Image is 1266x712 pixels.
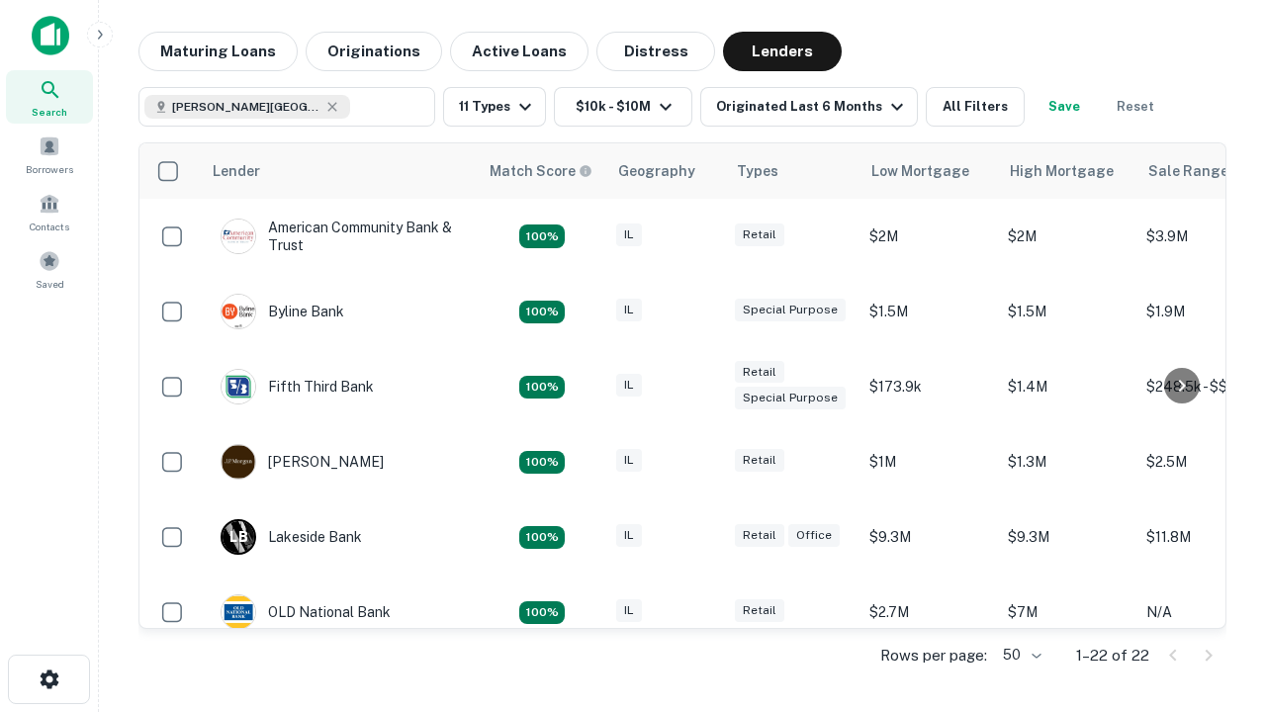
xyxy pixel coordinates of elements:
[998,424,1136,499] td: $1.3M
[478,143,606,199] th: Capitalize uses an advanced AI algorithm to match your search with the best lender. The match sco...
[222,595,255,629] img: picture
[519,526,565,550] div: Matching Properties: 3, hasApolloMatch: undefined
[32,104,67,120] span: Search
[1033,87,1096,127] button: Save your search to get updates of matches that match your search criteria.
[221,369,374,404] div: Fifth Third Bank
[788,524,840,547] div: Office
[222,445,255,479] img: picture
[221,219,458,254] div: American Community Bank & Trust
[138,32,298,71] button: Maturing Loans
[880,644,987,667] p: Rows per page:
[229,527,247,548] p: L B
[998,499,1136,575] td: $9.3M
[859,575,998,650] td: $2.7M
[519,224,565,248] div: Matching Properties: 2, hasApolloMatch: undefined
[616,599,642,622] div: IL
[859,349,998,424] td: $173.9k
[998,349,1136,424] td: $1.4M
[1148,159,1228,183] div: Sale Range
[616,449,642,472] div: IL
[596,32,715,71] button: Distress
[6,70,93,124] a: Search
[616,524,642,547] div: IL
[618,159,695,183] div: Geography
[735,299,846,321] div: Special Purpose
[306,32,442,71] button: Originations
[616,299,642,321] div: IL
[700,87,918,127] button: Originated Last 6 Months
[998,199,1136,274] td: $2M
[519,451,565,475] div: Matching Properties: 2, hasApolloMatch: undefined
[735,599,784,622] div: Retail
[222,295,255,328] img: picture
[213,159,260,183] div: Lender
[735,387,846,409] div: Special Purpose
[221,594,391,630] div: OLD National Bank
[606,143,725,199] th: Geography
[443,87,546,127] button: 11 Types
[859,199,998,274] td: $2M
[725,143,859,199] th: Types
[616,223,642,246] div: IL
[222,370,255,403] img: picture
[737,159,778,183] div: Types
[735,223,784,246] div: Retail
[1167,554,1266,649] iframe: Chat Widget
[735,449,784,472] div: Retail
[735,524,784,547] div: Retail
[859,499,998,575] td: $9.3M
[871,159,969,183] div: Low Mortgage
[1076,644,1149,667] p: 1–22 of 22
[519,376,565,400] div: Matching Properties: 2, hasApolloMatch: undefined
[32,16,69,55] img: capitalize-icon.png
[1104,87,1167,127] button: Reset
[735,361,784,384] div: Retail
[519,301,565,324] div: Matching Properties: 2, hasApolloMatch: undefined
[450,32,588,71] button: Active Loans
[998,575,1136,650] td: $7M
[616,374,642,397] div: IL
[222,220,255,253] img: picture
[490,160,592,182] div: Capitalize uses an advanced AI algorithm to match your search with the best lender. The match sco...
[6,185,93,238] a: Contacts
[723,32,842,71] button: Lenders
[6,242,93,296] a: Saved
[998,143,1136,199] th: High Mortgage
[221,294,344,329] div: Byline Bank
[995,641,1044,669] div: 50
[221,444,384,480] div: [PERSON_NAME]
[26,161,73,177] span: Borrowers
[859,424,998,499] td: $1M
[201,143,478,199] th: Lender
[859,274,998,349] td: $1.5M
[998,274,1136,349] td: $1.5M
[859,143,998,199] th: Low Mortgage
[926,87,1025,127] button: All Filters
[1010,159,1114,183] div: High Mortgage
[716,95,909,119] div: Originated Last 6 Months
[30,219,69,234] span: Contacts
[519,601,565,625] div: Matching Properties: 2, hasApolloMatch: undefined
[6,128,93,181] a: Borrowers
[490,160,588,182] h6: Match Score
[554,87,692,127] button: $10k - $10M
[36,276,64,292] span: Saved
[172,98,320,116] span: [PERSON_NAME][GEOGRAPHIC_DATA], [GEOGRAPHIC_DATA]
[221,519,362,555] div: Lakeside Bank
